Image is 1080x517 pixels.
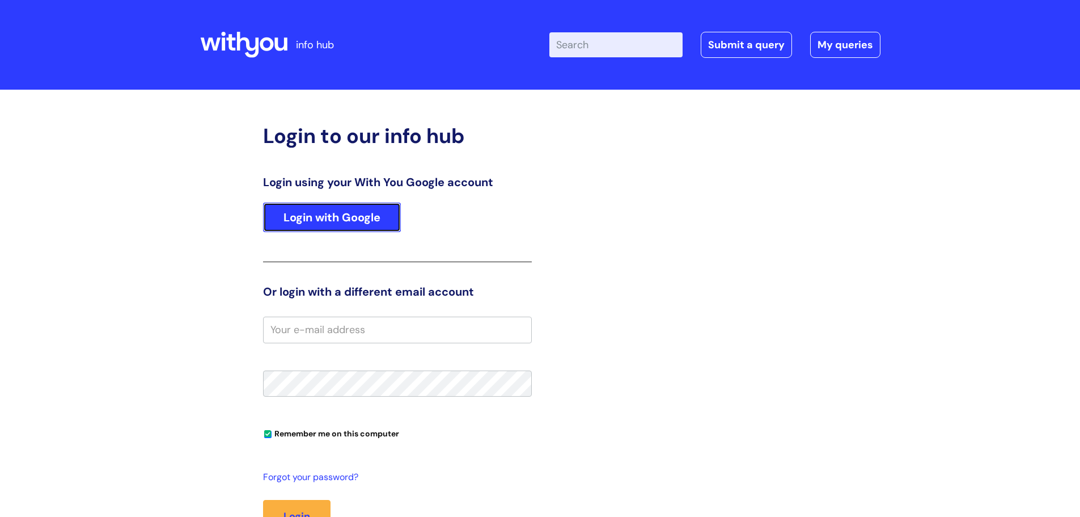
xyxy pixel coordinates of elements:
[263,124,532,148] h2: Login to our info hub
[263,424,532,442] div: You can uncheck this option if you're logging in from a shared device
[263,285,532,299] h3: Or login with a different email account
[263,175,532,189] h3: Login using your With You Google account
[701,32,792,58] a: Submit a query
[263,426,399,439] label: Remember me on this computer
[264,431,272,438] input: Remember me on this computer
[296,36,334,54] p: info hub
[549,32,683,57] input: Search
[810,32,880,58] a: My queries
[263,469,526,486] a: Forgot your password?
[263,317,532,343] input: Your e-mail address
[263,203,401,232] a: Login with Google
